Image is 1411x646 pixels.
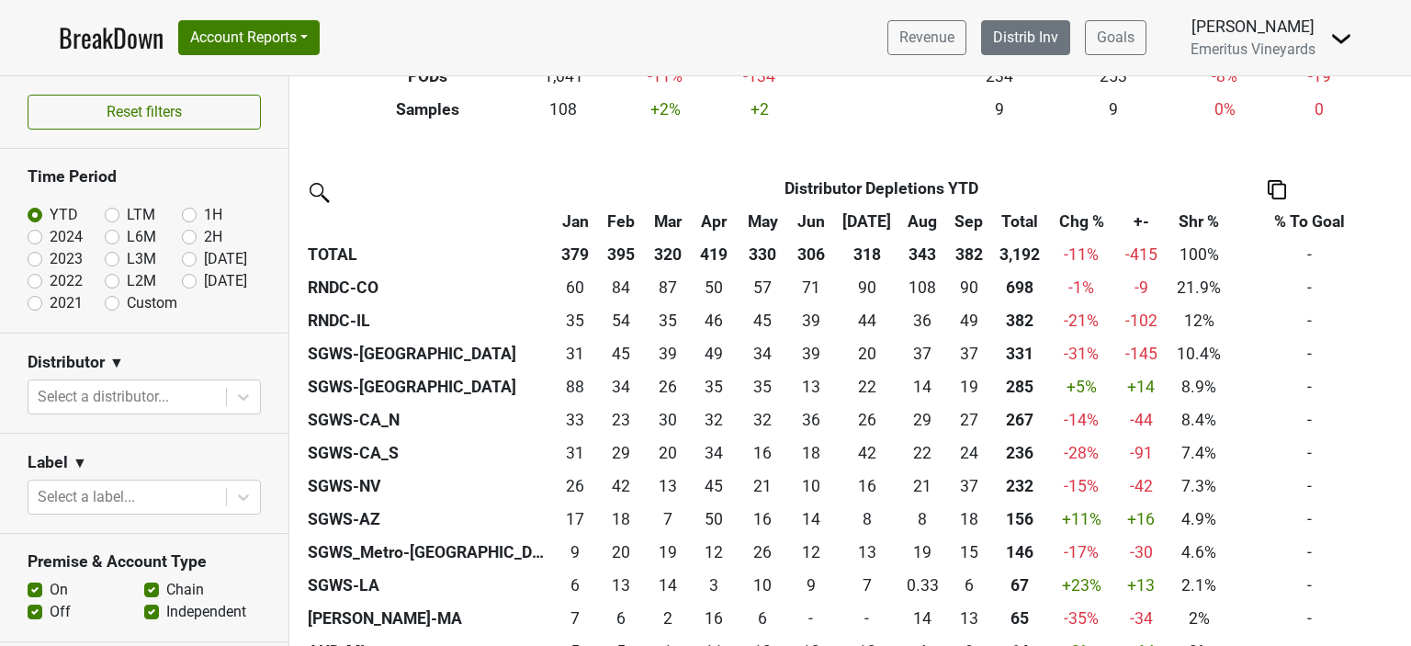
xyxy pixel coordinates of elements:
div: 20 [649,441,685,465]
td: 42 [596,470,645,503]
td: 26.333 [645,370,689,403]
td: 31.083 [554,436,596,470]
div: 46 [694,309,734,333]
td: 253 [1056,60,1171,93]
td: -14 % [1047,403,1116,436]
th: Chg %: activate to sort column ascending [1047,205,1116,238]
td: -17 % [1047,536,1116,569]
div: 7 [649,507,685,531]
td: 89.9 [947,271,992,304]
td: -11 % [612,60,719,93]
div: 267 [996,408,1043,432]
th: Apr: activate to sort column ascending [690,205,739,238]
td: 20 [596,536,645,569]
label: [DATE] [204,270,247,292]
td: 21.9% [1166,271,1233,304]
div: 331 [996,342,1043,366]
td: 12 [786,536,835,569]
th: 3,192 [991,238,1047,271]
div: 13 [791,375,830,399]
div: 54 [601,309,640,333]
label: L2M [127,270,156,292]
button: Account Reports [178,20,320,55]
td: 29.25 [596,436,645,470]
div: 26 [742,540,782,564]
h3: Label [28,453,68,472]
label: LTM [127,204,155,226]
td: 44.833 [739,304,787,337]
td: 32 [690,403,739,436]
div: 34 [694,441,734,465]
span: ▼ [109,352,124,374]
td: -21 % [1047,304,1116,337]
th: SGWS-NV [303,470,554,503]
div: [PERSON_NAME] [1191,15,1315,39]
div: 14 [903,375,943,399]
div: 30 [649,408,685,432]
td: 13.501 [898,370,947,403]
td: +2 [719,93,801,126]
div: 36 [903,309,943,333]
td: 21.5 [835,370,897,403]
td: 30 [645,403,689,436]
th: SGWS-[GEOGRAPHIC_DATA] [303,370,554,403]
th: May: activate to sort column ascending [739,205,787,238]
th: Total: activate to sort column ascending [991,205,1047,238]
div: 108 [903,276,943,300]
div: 382 [996,309,1043,333]
div: 37 [903,342,943,366]
td: 22 [898,436,947,470]
td: 20 [645,436,689,470]
td: 49.666 [690,503,739,536]
td: 16 [835,470,897,503]
th: Jun: activate to sort column ascending [786,205,835,238]
td: 17.5 [786,436,835,470]
td: 45.167 [690,470,739,503]
div: 49 [694,342,734,366]
td: 13 [835,536,897,569]
td: 36.4 [898,304,947,337]
td: 34.168 [739,337,787,370]
th: Aug: activate to sort column ascending [898,205,947,238]
td: 9.333 [554,536,596,569]
th: Shr %: activate to sort column ascending [1166,205,1233,238]
td: +2 % [612,93,719,126]
div: 13 [649,474,685,498]
td: -8 % [1171,60,1279,93]
td: - [1233,503,1387,536]
div: 36 [791,408,830,432]
label: Chain [166,579,204,601]
div: +16 [1121,507,1161,531]
label: Independent [166,601,246,623]
td: 21 [739,470,787,503]
td: 53.917 [596,304,645,337]
th: 697.716 [991,271,1047,304]
td: 87.166 [645,271,689,304]
td: 100% [1166,238,1233,271]
td: 21.167 [898,470,947,503]
td: 25.75 [835,403,897,436]
div: 35 [742,375,782,399]
td: 84.333 [596,271,645,304]
th: TOTAL [303,238,554,271]
td: 18 [596,503,645,536]
div: 71 [791,276,830,300]
td: 234 [942,60,1056,93]
td: 48.584 [690,337,739,370]
td: 36 [786,403,835,436]
div: 35 [694,375,734,399]
td: +5 % [1047,370,1116,403]
label: On [50,579,68,601]
div: 156 [996,507,1043,531]
div: 16 [742,441,782,465]
td: 36.501 [947,337,992,370]
td: 9 [942,93,1056,126]
th: % To Goal: activate to sort column ascending [1233,205,1387,238]
label: 2021 [50,292,83,314]
th: 306 [786,238,835,271]
td: 7.4% [1166,436,1233,470]
div: 10 [791,474,830,498]
div: 16 [840,474,894,498]
th: 318 [835,238,897,271]
div: 18 [791,441,830,465]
